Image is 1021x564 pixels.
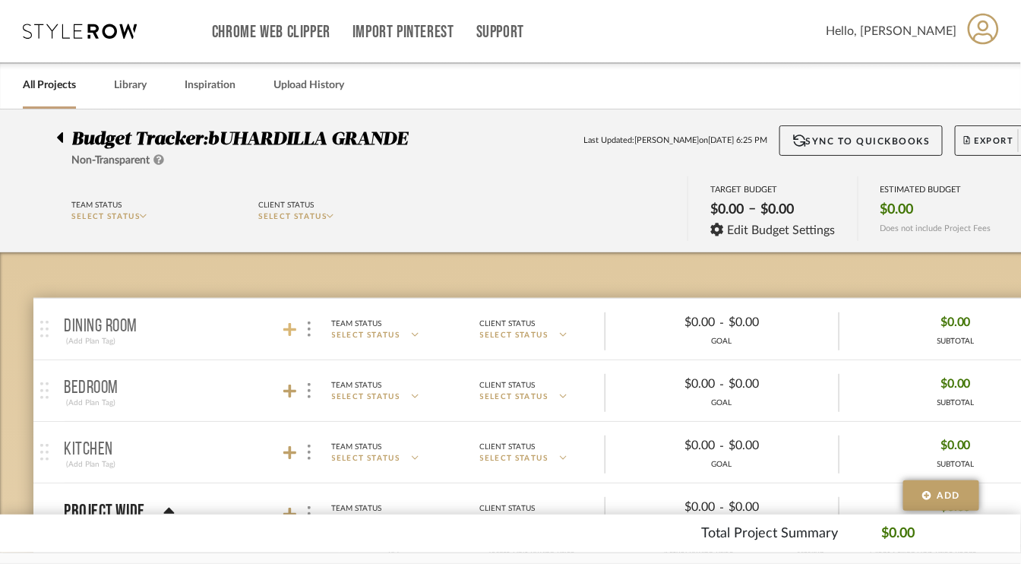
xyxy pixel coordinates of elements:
[114,75,147,96] a: Library
[719,499,724,517] span: -
[699,135,708,147] span: on
[701,524,838,544] p: Total Project Summary
[476,26,524,39] a: Support
[779,125,943,156] button: Sync to QuickBooks
[605,398,839,409] div: GOAL
[40,382,49,399] img: grip.svg
[881,524,915,544] p: $0.00
[273,75,344,96] a: Upload History
[583,135,634,147] span: Last Updated:
[65,396,119,410] div: (Add Plan Tag)
[480,453,548,464] span: SELECT STATUS
[880,185,991,195] div: ESTIMATED BUDGET
[724,372,826,396] div: $0.00
[480,391,548,403] span: SELECT STATUS
[480,502,536,515] div: Client Status
[332,453,400,464] span: SELECT STATUS
[748,201,756,223] span: –
[332,391,400,403] span: SELECT STATUS
[605,336,839,347] div: GOAL
[634,135,699,147] span: [PERSON_NAME]
[756,197,798,223] div: $0.00
[212,26,330,39] a: Chrome Web Clipper
[937,489,960,502] span: Add
[308,506,311,521] img: 3dots-v.svg
[40,321,49,337] img: grip.svg
[23,75,76,96] a: All Projects
[259,198,315,212] div: Client Status
[708,135,767,147] span: [DATE] 6:25 PM
[940,311,971,334] span: $0.00
[724,311,826,334] div: $0.00
[332,379,382,392] div: Team Status
[65,318,138,336] p: Dining Room
[208,130,408,148] span: bUHARDILLA GRANDE
[618,311,719,334] div: $0.00
[259,213,327,220] span: SELECT STATUS
[332,502,382,515] div: Team Status
[480,379,536,392] div: Client Status
[65,441,114,459] p: Kitchen
[618,496,719,519] div: $0.00
[937,398,975,409] div: SUBTOTAL
[308,322,311,337] img: 3dots-v.svg
[937,336,975,347] div: SUBTOTAL
[72,130,208,148] span: Budget Tracker:
[605,459,839,471] div: GOAL
[880,201,914,218] span: $0.00
[826,22,956,40] span: Hello, [PERSON_NAME]
[728,223,836,237] span: Edit Budget Settings
[308,445,311,460] img: 3dots-v.svg
[719,375,724,394] span: -
[65,502,145,521] p: Project Wide
[65,458,119,471] div: (Add Plan Tag)
[72,155,150,166] span: Non-Transparent
[880,223,991,233] span: Does not include Project Fees
[940,372,971,396] span: $0.00
[724,434,826,458] div: $0.00
[352,26,454,39] a: Import Pinterest
[724,496,826,519] div: $0.00
[480,330,548,341] span: SELECT STATUS
[719,314,724,332] span: -
[937,459,975,471] div: SUBTOTAL
[332,317,382,331] div: Team Status
[706,197,748,223] div: $0.00
[185,75,235,96] a: Inspiration
[719,437,724,455] span: -
[40,444,49,461] img: grip.svg
[710,185,836,195] div: TARGET BUDGET
[618,434,719,458] div: $0.00
[940,434,971,458] span: $0.00
[480,440,536,454] div: Client Status
[72,198,122,212] div: Team Status
[308,383,311,398] img: 3dots-v.svg
[964,135,1014,158] span: Export
[72,213,141,220] span: SELECT STATUS
[65,334,119,348] div: (Add Plan Tag)
[332,440,382,454] div: Team Status
[332,330,400,341] span: SELECT STATUS
[903,480,979,511] button: Add
[618,372,719,396] div: $0.00
[480,317,536,331] div: Client Status
[65,379,119,398] p: Bedroom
